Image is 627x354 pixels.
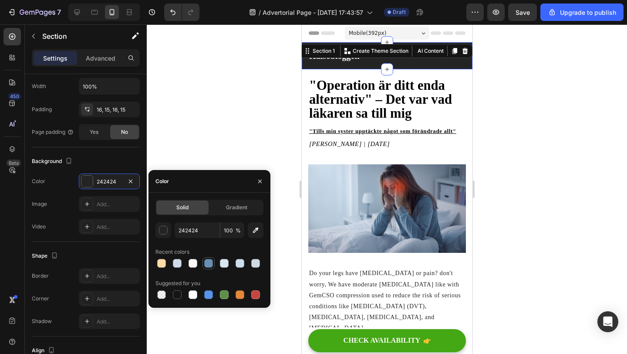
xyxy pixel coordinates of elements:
[97,223,138,231] div: Add...
[32,250,60,262] div: Shape
[32,106,52,113] div: Padding
[259,8,261,17] span: /
[43,54,67,63] p: Settings
[155,279,200,287] div: Suggested for you
[42,31,114,41] p: Section
[32,272,49,280] div: Border
[32,128,74,136] div: Page padding
[164,3,199,21] div: Undo/Redo
[7,160,21,167] div: Beta
[175,222,220,238] input: Eg: FFFFFF
[508,3,537,21] button: Save
[393,8,406,16] span: Draft
[86,54,115,63] p: Advanced
[236,227,241,235] span: %
[32,200,47,208] div: Image
[97,318,138,326] div: Add...
[8,93,21,100] div: 450
[32,177,45,185] div: Color
[97,295,138,303] div: Add...
[176,204,189,211] span: Solid
[32,295,49,303] div: Corner
[263,8,363,17] span: Advertorial Page - [DATE] 17:43:57
[226,204,247,211] span: Gradient
[516,9,530,16] span: Save
[540,3,624,21] button: Upgrade to publish
[32,82,46,90] div: Width
[79,78,139,94] input: Auto
[97,201,138,208] div: Add...
[32,223,46,231] div: Video
[121,128,128,136] span: No
[548,8,616,17] div: Upgrade to publish
[155,248,189,256] div: Recent colors
[32,317,52,325] div: Shadow
[302,24,472,354] iframe: Design area
[57,7,61,17] p: 7
[97,272,138,280] div: Add...
[155,177,169,185] div: Color
[3,3,65,21] button: 7
[97,106,138,114] div: 16, 15, 16, 15
[90,128,98,136] span: Yes
[597,311,618,332] div: Open Intercom Messenger
[32,156,74,167] div: Background
[97,178,122,186] div: 242424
